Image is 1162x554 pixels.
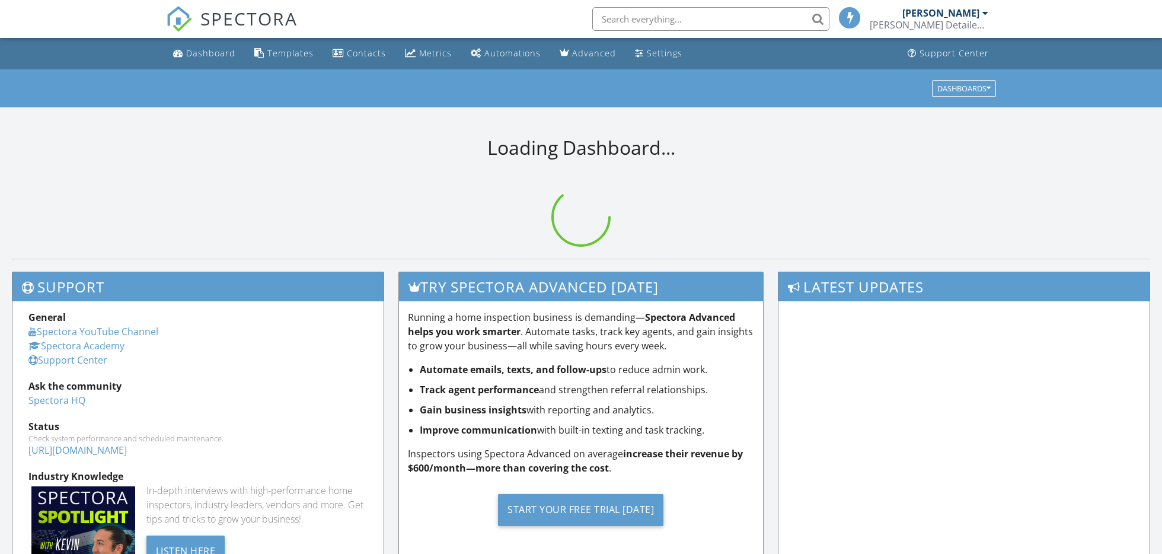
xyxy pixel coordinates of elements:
[166,6,192,32] img: The Best Home Inspection Software - Spectora
[408,447,743,475] strong: increase their revenue by $600/month—more than covering the cost
[466,43,545,65] a: Automations (Basic)
[903,43,994,65] a: Support Center
[168,43,240,65] a: Dashboard
[28,469,368,483] div: Industry Knowledge
[484,47,541,59] div: Automations
[408,485,754,535] a: Start Your Free Trial [DATE]
[420,424,537,437] strong: Improve communication
[400,43,456,65] a: Metrics
[28,434,368,443] div: Check system performance and scheduled maintenance.
[420,362,754,377] li: to reduce admin work.
[347,47,386,59] div: Contacts
[408,310,754,353] p: Running a home inspection business is demanding— . Automate tasks, track key agents, and gain ins...
[498,494,663,526] div: Start Your Free Trial [DATE]
[902,7,979,19] div: [PERSON_NAME]
[28,419,368,434] div: Status
[250,43,318,65] a: Templates
[870,19,988,31] div: Dean's Detailed Inspections
[630,43,687,65] a: Settings
[28,354,107,367] a: Support Center
[166,16,298,41] a: SPECTORA
[420,383,754,397] li: and strengthen referral relationships.
[420,363,606,376] strong: Automate emails, texts, and follow-ups
[408,447,754,475] p: Inspectors using Spectora Advanced on average .
[28,311,66,324] strong: General
[28,444,127,457] a: [URL][DOMAIN_NAME]
[28,339,124,352] a: Spectora Academy
[420,403,754,417] li: with reporting and analytics.
[555,43,621,65] a: Advanced
[647,47,682,59] div: Settings
[186,47,235,59] div: Dashboard
[420,383,539,396] strong: Track agent performance
[12,272,384,301] h3: Support
[200,6,298,31] span: SPECTORA
[399,272,763,301] h3: Try spectora advanced [DATE]
[419,47,452,59] div: Metrics
[146,483,368,526] div: In-depth interviews with high-performance home inspectors, industry leaders, vendors and more. Ge...
[28,379,368,393] div: Ask the community
[932,80,996,97] button: Dashboards
[267,47,314,59] div: Templates
[28,325,158,338] a: Spectora YouTube Channel
[328,43,391,65] a: Contacts
[937,84,991,93] div: Dashboards
[572,47,616,59] div: Advanced
[420,403,526,416] strong: Gain business insights
[28,394,85,407] a: Spectora HQ
[420,423,754,437] li: with built-in texting and task tracking.
[408,311,735,338] strong: Spectora Advanced helps you work smarter
[778,272,1150,301] h3: Latest Updates
[592,7,829,31] input: Search everything...
[920,47,989,59] div: Support Center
